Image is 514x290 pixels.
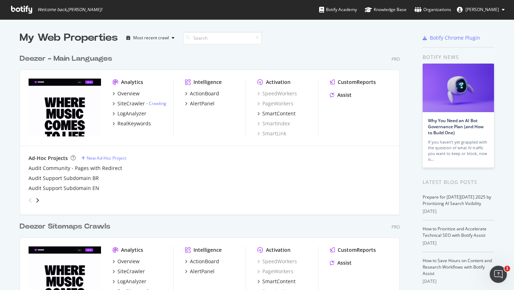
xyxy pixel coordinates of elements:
div: RealKeywords [117,120,151,127]
a: AlertPanel [185,100,215,107]
img: Why You Need an AI Bot Governance Plan (and How to Build One) [423,64,494,112]
a: SmartContent [257,278,296,285]
div: My Web Properties [20,31,118,45]
div: Pro [392,224,400,230]
span: Paola Barry [465,6,499,12]
div: Analytics [121,246,143,254]
a: CustomReports [330,246,376,254]
div: Latest Blog Posts [423,178,494,186]
button: [PERSON_NAME] [451,4,510,15]
div: Analytics [121,79,143,86]
div: SiteCrawler [117,268,145,275]
div: angle-left [26,195,35,206]
a: LogAnalyzer [112,110,146,117]
div: SiteCrawler [117,100,145,107]
div: Botify news [423,53,494,61]
div: Overview [117,258,140,265]
div: Deezer Sitemaps Crawls [20,221,110,232]
div: - [146,100,166,106]
a: How to Prioritize and Accelerate Technical SEO with Botify Assist [423,226,487,238]
a: CustomReports [330,79,376,86]
a: SmartContent [257,110,296,117]
a: Deezer Sitemaps Crawls [20,221,113,232]
a: New Ad-Hoc Project [81,155,126,161]
div: New Ad-Hoc Project [87,155,126,161]
a: How to Save Hours on Content and Research Workflows with Botify Assist [423,257,492,276]
img: deezer.com/en [29,79,101,136]
a: AlertPanel [185,268,215,275]
div: Organizations [414,6,451,13]
div: Pro [392,56,400,62]
a: SmartIndex [257,120,290,127]
a: SpeedWorkers [257,258,297,265]
a: Overview [112,90,140,97]
div: SmartContent [262,110,296,117]
a: Assist [330,91,352,99]
div: LogAnalyzer [117,110,146,117]
span: 1 [504,266,510,271]
a: PageWorkers [257,268,293,275]
div: [DATE] [423,240,494,246]
div: Ad-Hoc Projects [29,155,68,162]
div: Knowledge Base [365,6,407,13]
a: Deezer - Main Languages [20,54,115,64]
div: ActionBoard [190,90,219,97]
div: AlertPanel [190,268,215,275]
div: AlertPanel [190,100,215,107]
div: Activation [266,246,291,254]
div: Botify Chrome Plugin [430,34,480,41]
a: SiteCrawler- Crawling [112,100,166,107]
div: If you haven’t yet grappled with the question of what AI traffic you want to keep or block, now is… [428,139,489,162]
a: Audit Community - Pages with Redirect [29,165,122,172]
a: ActionBoard [185,258,219,265]
div: SmartContent [262,278,296,285]
div: Assist [337,91,352,99]
a: Overview [112,258,140,265]
div: [DATE] [423,278,494,285]
div: Deezer - Main Languages [20,54,112,64]
a: Audit Support Subdomain BR [29,175,99,182]
a: SpeedWorkers [257,90,297,97]
div: CustomReports [338,79,376,86]
div: Assist [337,259,352,266]
div: Intelligence [193,79,222,86]
div: Most recent crawl [133,36,169,40]
a: Prepare for [DATE][DATE] 2025 by Prioritizing AI Search Visibility [423,194,491,206]
div: Botify Academy [319,6,357,13]
button: Most recent crawl [124,32,177,44]
div: angle-right [35,197,40,204]
div: ActionBoard [190,258,219,265]
a: LogAnalyzer [112,278,146,285]
input: Search [183,32,262,44]
div: LogAnalyzer [117,278,146,285]
div: Intelligence [193,246,222,254]
div: CustomReports [338,246,376,254]
a: SiteCrawler [112,268,145,275]
a: PageWorkers [257,100,293,107]
div: Activation [266,79,291,86]
a: Assist [330,259,352,266]
a: ActionBoard [185,90,219,97]
a: SmartLink [257,130,286,137]
div: [DATE] [423,208,494,215]
iframe: Intercom live chat [490,266,507,283]
a: Botify Chrome Plugin [423,34,480,41]
span: Welcome back, [PERSON_NAME] ! [37,7,102,12]
a: Audit Support Subdomain EN [29,185,99,192]
a: Crawling [149,100,166,106]
a: Why You Need an AI Bot Governance Plan (and How to Build One) [428,117,484,136]
a: RealKeywords [112,120,151,127]
div: Overview [117,90,140,97]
